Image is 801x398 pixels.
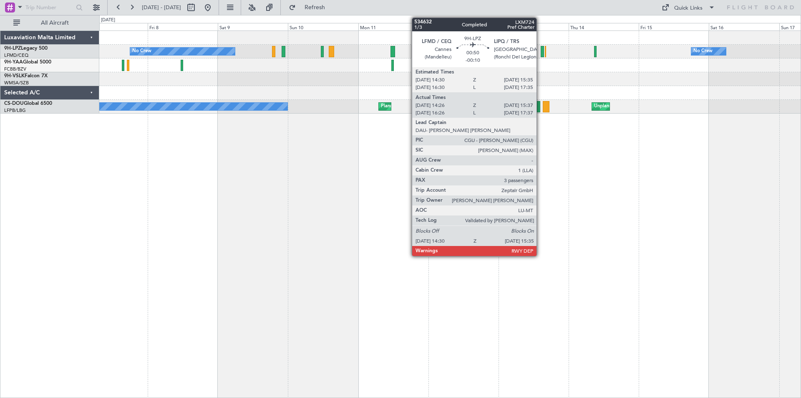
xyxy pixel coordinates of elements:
[569,23,639,30] div: Thu 14
[101,17,115,24] div: [DATE]
[4,46,21,51] span: 9H-LPZ
[4,66,26,72] a: FCBB/BZV
[674,4,703,13] div: Quick Links
[78,23,148,30] div: Thu 7
[381,100,512,113] div: Planned Maint [GEOGRAPHIC_DATA] ([GEOGRAPHIC_DATA])
[142,4,181,11] span: [DATE] - [DATE]
[4,74,48,79] a: 9H-VSLKFalcon 7X
[148,23,218,30] div: Fri 8
[288,23,358,30] div: Sun 10
[22,20,88,26] span: All Aircraft
[4,101,52,106] a: CS-DOUGlobal 6500
[693,45,713,58] div: No Crew
[297,5,332,10] span: Refresh
[428,23,499,30] div: Tue 12
[132,45,151,58] div: No Crew
[358,23,428,30] div: Mon 11
[657,1,719,14] button: Quick Links
[9,16,91,30] button: All Aircraft
[4,101,24,106] span: CS-DOU
[218,23,288,30] div: Sat 9
[4,52,28,58] a: LFMD/CEQ
[25,1,73,14] input: Trip Number
[4,107,26,114] a: LFPB/LBG
[499,23,569,30] div: Wed 13
[285,1,335,14] button: Refresh
[4,46,48,51] a: 9H-LPZLegacy 500
[639,23,709,30] div: Fri 15
[4,60,23,65] span: 9H-YAA
[4,74,25,79] span: 9H-VSLK
[709,23,779,30] div: Sat 16
[4,60,51,65] a: 9H-YAAGlobal 5000
[4,80,29,86] a: WMSA/SZB
[594,100,731,113] div: Unplanned Maint [GEOGRAPHIC_DATA] ([GEOGRAPHIC_DATA])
